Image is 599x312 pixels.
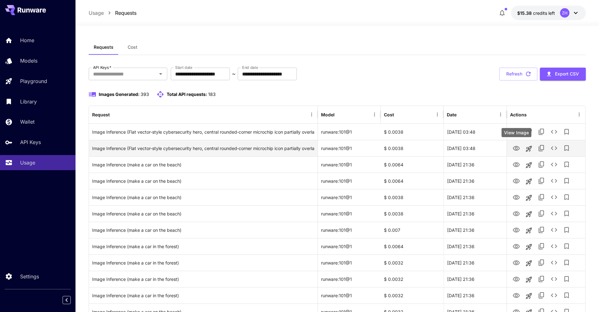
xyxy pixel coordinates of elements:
div: 27 Aug, 2025 21:36 [444,238,507,254]
button: Add to library [560,158,573,171]
div: 27 Aug, 2025 21:36 [444,205,507,222]
button: Sort [110,110,119,119]
div: runware:101@1 [318,140,381,156]
button: Launch in playground [523,241,535,253]
button: View Image [510,125,523,138]
div: $ 0.0064 [381,238,444,254]
button: Menu [575,110,584,119]
button: Copy TaskUUID [535,125,548,138]
button: Copy TaskUUID [535,256,548,269]
button: Copy TaskUUID [535,158,548,171]
div: $ 0.0032 [381,287,444,304]
div: runware:101@1 [318,124,381,140]
p: API Keys [20,138,41,146]
button: Add to library [560,224,573,236]
div: $ 0.0038 [381,140,444,156]
p: Settings [20,273,39,280]
div: Actions [510,112,527,117]
button: See details [548,191,560,203]
div: 28 Aug, 2025 03:48 [444,140,507,156]
div: runware:101@1 [318,271,381,287]
p: Usage [20,159,35,166]
span: 183 [208,92,216,97]
nav: breadcrumb [89,9,136,17]
div: 27 Aug, 2025 21:36 [444,173,507,189]
div: runware:101@1 [318,156,381,173]
div: Request [92,112,110,117]
a: Usage [89,9,104,17]
span: $15.38 [517,10,533,16]
button: See details [548,207,560,220]
button: Add to library [560,207,573,220]
button: Menu [433,110,442,119]
label: API Keys [93,65,111,70]
div: 27 Aug, 2025 21:36 [444,287,507,304]
div: $ 0.0064 [381,156,444,173]
button: Launch in playground [523,126,535,139]
button: Copy TaskUUID [535,273,548,285]
button: Add to library [560,175,573,187]
div: 27 Aug, 2025 21:36 [444,156,507,173]
div: Cost [384,112,394,117]
div: Click to copy prompt [92,157,314,173]
button: Launch in playground [523,273,535,286]
button: See details [548,273,560,285]
p: Home [20,36,34,44]
button: Launch in playground [523,175,535,188]
div: Collapse sidebar [67,294,75,306]
div: Click to copy prompt [92,173,314,189]
div: $ 0.0038 [381,189,444,205]
span: credits left [533,10,555,16]
div: runware:101@1 [318,238,381,254]
button: View Image [510,174,523,187]
button: View Image [510,158,523,171]
button: Copy TaskUUID [535,142,548,154]
button: Menu [496,110,505,119]
div: $ 0.0032 [381,271,444,287]
div: Click to copy prompt [92,238,314,254]
div: Click to copy prompt [92,206,314,222]
div: runware:101@1 [318,173,381,189]
button: Launch in playground [523,192,535,204]
button: Add to library [560,142,573,154]
div: runware:101@1 [318,287,381,304]
button: Add to library [560,240,573,253]
button: Sort [457,110,466,119]
button: Add to library [560,191,573,203]
button: Collapse sidebar [63,296,71,304]
div: Date [447,112,457,117]
div: 27 Aug, 2025 21:36 [444,222,507,238]
button: Launch in playground [523,142,535,155]
button: Launch in playground [523,208,535,220]
span: Cost [128,44,137,50]
div: $ 0.0064 [381,173,444,189]
button: See details [548,125,560,138]
div: runware:101@1 [318,222,381,238]
div: Model [321,112,335,117]
button: Launch in playground [523,159,535,171]
button: Add to library [560,289,573,302]
p: Requests [115,9,136,17]
p: Models [20,57,37,64]
button: Add to library [560,125,573,138]
button: View Image [510,142,523,154]
div: $15.37922 [517,10,555,16]
button: View Image [510,191,523,203]
button: Copy TaskUUID [535,191,548,203]
button: See details [548,142,560,154]
div: 28 Aug, 2025 03:48 [444,124,507,140]
div: $ 0.0038 [381,124,444,140]
button: Export CSV [540,68,586,81]
button: Open [156,70,165,78]
label: End date [242,65,258,70]
button: View Image [510,289,523,302]
p: Playground [20,77,47,85]
div: $ 0.007 [381,222,444,238]
button: See details [548,240,560,253]
button: Copy TaskUUID [535,207,548,220]
button: See details [548,158,560,171]
div: Click to copy prompt [92,271,314,287]
button: Copy TaskUUID [535,289,548,302]
button: $15.37922ZH [511,6,586,20]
